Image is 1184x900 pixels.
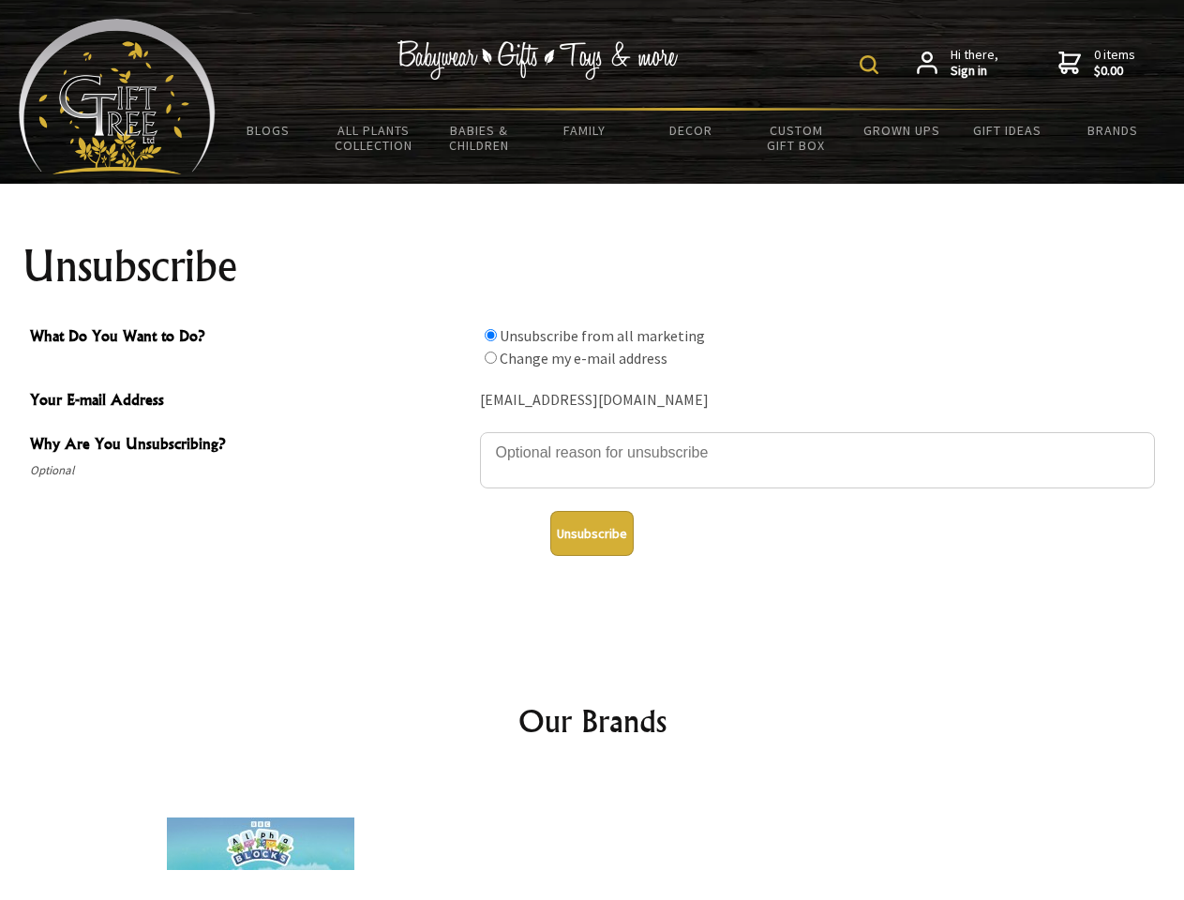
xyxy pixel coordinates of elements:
[30,459,471,482] span: Optional
[480,432,1155,488] textarea: Why Are You Unsubscribing?
[860,55,878,74] img: product search
[1060,111,1166,150] a: Brands
[532,111,638,150] a: Family
[22,244,1162,289] h1: Unsubscribe
[637,111,743,150] a: Decor
[1058,47,1135,80] a: 0 items$0.00
[485,352,497,364] input: What Do You Want to Do?
[848,111,954,150] a: Grown Ups
[216,111,322,150] a: BLOGS
[951,63,998,80] strong: Sign in
[1094,46,1135,80] span: 0 items
[397,40,679,80] img: Babywear - Gifts - Toys & more
[480,386,1155,415] div: [EMAIL_ADDRESS][DOMAIN_NAME]
[550,511,634,556] button: Unsubscribe
[30,324,471,352] span: What Do You Want to Do?
[485,329,497,341] input: What Do You Want to Do?
[19,19,216,174] img: Babyware - Gifts - Toys and more...
[951,47,998,80] span: Hi there,
[917,47,998,80] a: Hi there,Sign in
[954,111,1060,150] a: Gift Ideas
[427,111,532,165] a: Babies & Children
[500,326,705,345] label: Unsubscribe from all marketing
[30,388,471,415] span: Your E-mail Address
[322,111,427,165] a: All Plants Collection
[1094,63,1135,80] strong: $0.00
[30,432,471,459] span: Why Are You Unsubscribing?
[500,349,667,367] label: Change my e-mail address
[37,698,1147,743] h2: Our Brands
[743,111,849,165] a: Custom Gift Box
